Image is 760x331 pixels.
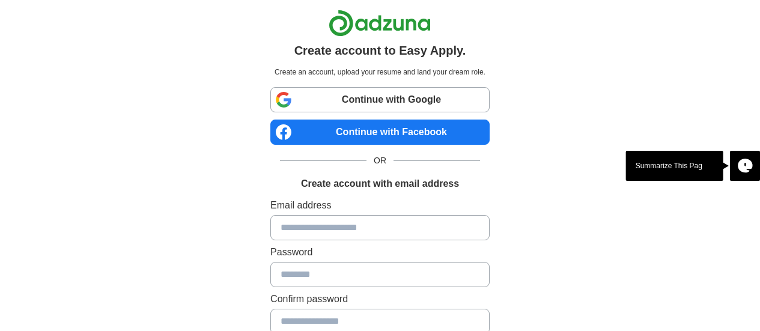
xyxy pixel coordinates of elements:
[270,87,490,112] a: Continue with Google
[294,41,466,59] h1: Create account to Easy Apply.
[270,245,490,260] label: Password
[270,292,490,306] label: Confirm password
[301,177,459,191] h1: Create account with email address
[273,67,487,77] p: Create an account, upload your resume and land your dream role.
[366,154,394,167] span: OR
[270,120,490,145] a: Continue with Facebook
[270,198,490,213] label: Email address
[329,10,431,37] img: Adzuna logo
